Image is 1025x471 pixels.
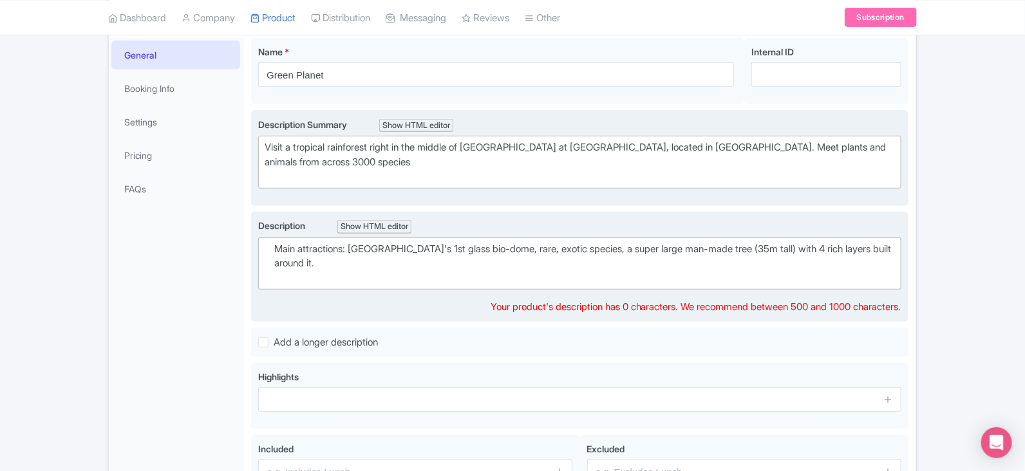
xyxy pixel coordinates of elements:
div: Show HTML editor [379,119,453,133]
a: Settings [111,107,240,136]
span: Excluded [587,443,625,454]
div: Open Intercom Messenger [981,427,1012,458]
div: Visit a tropical rainforest right in the middle of [GEOGRAPHIC_DATA] at [GEOGRAPHIC_DATA], locate... [265,140,895,169]
div: Your product's description has 0 characters. We recommend between 500 and 1000 characters. [491,300,901,315]
a: Pricing [111,141,240,170]
a: FAQs [111,174,240,203]
a: Booking Info [111,74,240,103]
span: Description [258,220,305,231]
a: Subscription [845,8,917,27]
span: Highlights [258,371,299,382]
div: Show HTML editor [337,220,411,234]
a: General [111,41,240,69]
span: Internal ID [751,46,794,57]
li: Main attractions: [GEOGRAPHIC_DATA]'s 1st glass bio-dome, rare, exotic species, a super large man... [274,242,895,271]
span: Included [258,443,294,454]
span: Name [258,46,283,57]
span: Add a longer description [274,336,378,348]
span: Description Summary [258,119,347,130]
